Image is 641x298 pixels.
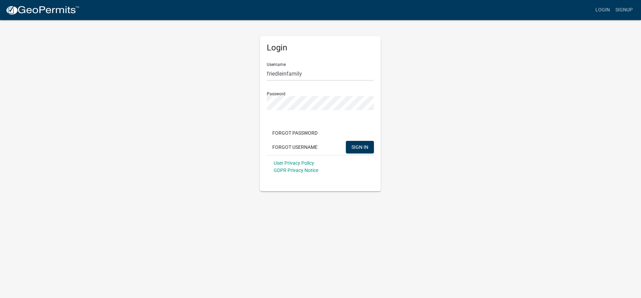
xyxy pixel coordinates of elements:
[351,144,368,150] span: SIGN IN
[267,127,323,139] button: Forgot Password
[593,3,613,17] a: Login
[267,141,323,153] button: Forgot Username
[346,141,374,153] button: SIGN IN
[274,167,318,173] a: GDPR Privacy Notice
[267,43,374,53] h5: Login
[613,3,635,17] a: Signup
[274,160,314,166] a: User Privacy Policy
